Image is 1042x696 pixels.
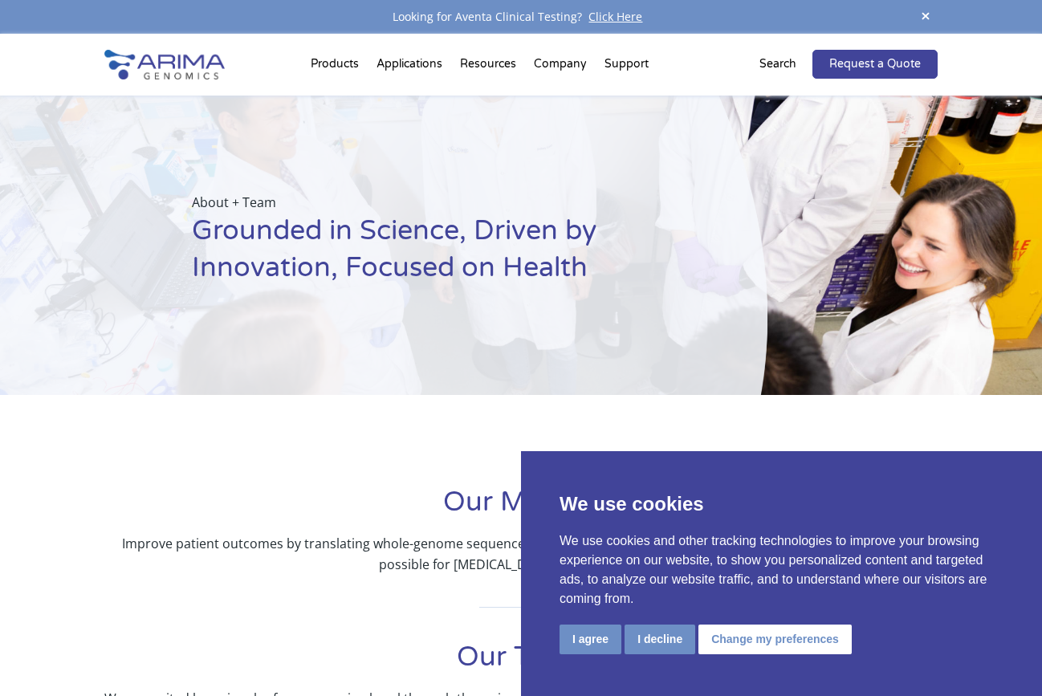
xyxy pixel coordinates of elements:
p: We use cookies [560,490,1003,519]
button: Change my preferences [698,625,852,654]
button: I agree [560,625,621,654]
p: Improve patient outcomes by translating whole-genome sequence and structure information into the ... [104,533,938,575]
img: Arima-Genomics-logo [104,50,225,79]
p: We use cookies and other tracking technologies to improve your browsing experience on our website... [560,531,1003,608]
h1: Grounded in Science, Driven by Innovation, Focused on Health [192,213,687,299]
p: Search [759,54,796,75]
div: Looking for Aventa Clinical Testing? [104,6,938,27]
button: I decline [625,625,695,654]
a: Click Here [582,9,649,24]
h1: Our Mission [104,484,938,533]
p: About + Team [192,192,687,213]
a: Request a Quote [812,50,938,79]
h1: Our Team [104,639,938,688]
